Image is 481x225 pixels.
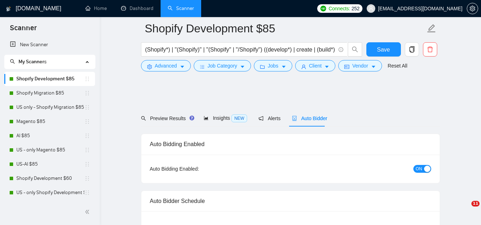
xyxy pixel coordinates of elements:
[352,62,368,70] span: Vendor
[168,5,194,11] a: searchScanner
[371,64,376,69] span: caret-down
[329,5,350,12] span: Connects:
[4,129,95,143] li: AI $85
[377,45,390,54] span: Save
[84,105,90,110] span: holder
[85,5,107,11] a: homeHome
[260,64,265,69] span: folder
[16,86,84,100] a: Shopify Migration $85
[150,165,244,173] div: Auto Bidding Enabled:
[309,62,322,70] span: Client
[147,64,152,69] span: setting
[16,100,84,114] a: US only - Shopify Migration $85
[240,64,245,69] span: caret-down
[84,133,90,139] span: holder
[467,6,478,11] span: setting
[292,116,327,121] span: Auto Bidder
[427,24,436,33] span: edit
[339,47,343,52] span: info-circle
[84,176,90,181] span: holder
[84,161,90,167] span: holder
[141,116,146,121] span: search
[471,201,480,207] span: 11
[204,116,209,120] span: area-chart
[208,62,237,70] span: Job Category
[4,100,95,114] li: US only - Shopify Migration $85
[85,208,92,215] span: double-left
[388,62,407,70] a: Reset All
[4,86,95,100] li: Shopify Migration $85
[150,134,431,154] div: Auto Bidding Enabled
[366,42,401,57] button: Save
[368,6,373,11] span: user
[150,191,431,211] div: Auto Bidder Schedule
[467,6,478,11] a: setting
[16,171,84,186] a: Shopify Development $60
[10,59,15,64] span: search
[189,115,195,121] div: Tooltip anchor
[19,59,47,65] span: My Scanners
[405,46,419,53] span: copy
[423,46,437,53] span: delete
[200,64,205,69] span: bars
[4,157,95,171] li: US-AI $85
[180,64,185,69] span: caret-down
[16,186,84,200] a: US - only Shopify Development $85
[194,60,251,71] button: barsJob Categorycaret-down
[4,186,95,200] li: US - only Shopify Development $85
[324,64,329,69] span: caret-down
[6,3,11,15] img: logo
[121,5,153,11] a: dashboardDashboard
[301,64,306,69] span: user
[16,157,84,171] a: US-AI $85
[141,60,191,71] button: settingAdvancedcaret-down
[155,62,177,70] span: Advanced
[416,165,422,173] span: ON
[145,45,335,54] input: Search Freelance Jobs...
[16,114,84,129] a: Magento $85
[10,38,89,52] a: New Scanner
[254,60,292,71] button: folderJobscaret-down
[320,6,326,11] img: upwork-logo.png
[348,42,362,57] button: search
[145,20,425,37] input: Scanner name...
[423,42,437,57] button: delete
[4,143,95,157] li: US - only Magento $85
[258,116,281,121] span: Alerts
[338,60,382,71] button: idcardVendorcaret-down
[4,72,95,86] li: Shopify Development $85
[16,129,84,143] a: AI $85
[84,147,90,153] span: holder
[231,114,247,122] span: NEW
[268,62,278,70] span: Jobs
[292,116,297,121] span: robot
[84,119,90,124] span: holder
[4,114,95,129] li: Magento $85
[204,115,247,121] span: Insights
[84,90,90,96] span: holder
[84,76,90,82] span: holder
[295,60,336,71] button: userClientcaret-down
[348,46,362,53] span: search
[4,38,95,52] li: New Scanner
[405,42,419,57] button: copy
[16,143,84,157] a: US - only Magento $85
[467,3,478,14] button: setting
[84,190,90,195] span: holder
[4,23,42,38] span: Scanner
[258,116,263,121] span: notification
[16,72,84,86] a: Shopify Development $85
[344,64,349,69] span: idcard
[281,64,286,69] span: caret-down
[457,201,474,218] iframe: Intercom live chat
[351,5,359,12] span: 252
[141,116,192,121] span: Preview Results
[10,59,47,65] span: My Scanners
[4,171,95,186] li: Shopify Development $60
